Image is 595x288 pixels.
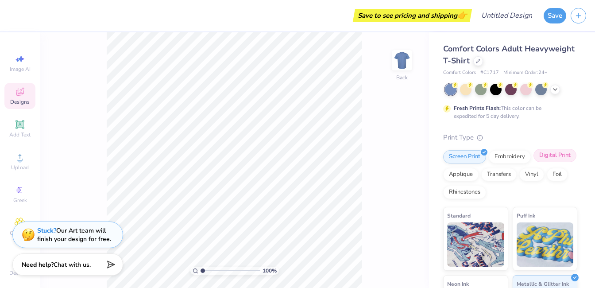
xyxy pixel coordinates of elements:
span: Clipart & logos [4,230,35,244]
strong: Fresh Prints Flash: [454,105,501,112]
div: Embroidery [489,150,531,163]
div: Save to see pricing and shipping [355,9,470,22]
input: Untitled Design [474,7,539,24]
span: Designs [10,98,30,105]
strong: Stuck? [37,226,56,235]
span: Comfort Colors [443,69,476,77]
img: Back [393,51,411,69]
span: Add Text [9,131,31,138]
strong: Need help? [22,261,54,269]
div: Vinyl [519,168,544,181]
span: Puff Ink [517,211,535,220]
div: Our Art team will finish your design for free. [37,226,111,243]
div: This color can be expedited for 5 day delivery. [454,104,563,120]
div: Back [396,74,408,82]
span: 👉 [457,10,467,20]
span: Greek [13,197,27,204]
button: Save [544,8,566,23]
div: Applique [443,168,479,181]
span: Minimum Order: 24 + [503,69,548,77]
span: Image AI [10,66,31,73]
span: Decorate [9,269,31,276]
div: Rhinestones [443,186,486,199]
div: Transfers [481,168,517,181]
div: Digital Print [533,149,576,162]
img: Puff Ink [517,222,574,267]
span: Chat with us. [54,261,91,269]
div: Screen Print [443,150,486,163]
div: Foil [547,168,568,181]
div: Print Type [443,132,577,143]
span: # C1717 [480,69,499,77]
span: 100 % [263,267,277,275]
span: Standard [447,211,471,220]
span: Upload [11,164,29,171]
img: Standard [447,222,504,267]
span: Comfort Colors Adult Heavyweight T-Shirt [443,43,575,66]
